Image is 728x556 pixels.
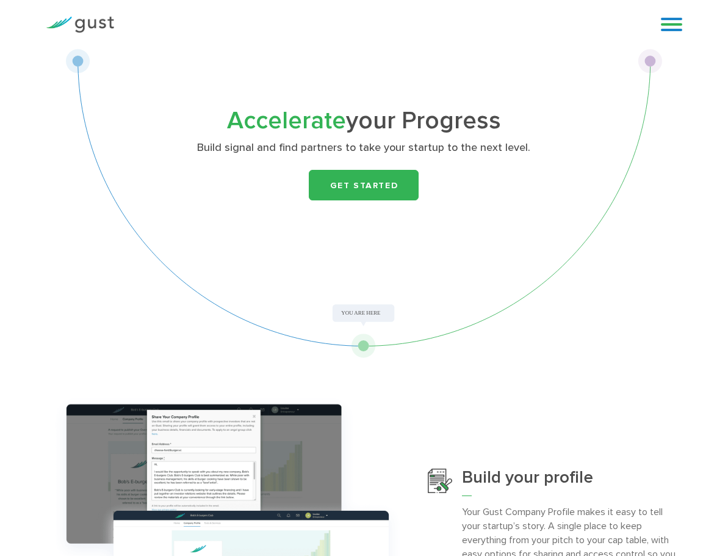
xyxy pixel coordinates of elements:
[227,106,346,135] span: Accelerate
[141,141,587,155] p: Build signal and find partners to take your startup to the next level.
[428,469,452,493] img: Build Your Profile
[46,16,114,33] img: Gust Logo
[141,110,587,132] h1: your Progress
[462,469,682,496] h3: Build your profile
[309,170,419,200] a: Get Started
